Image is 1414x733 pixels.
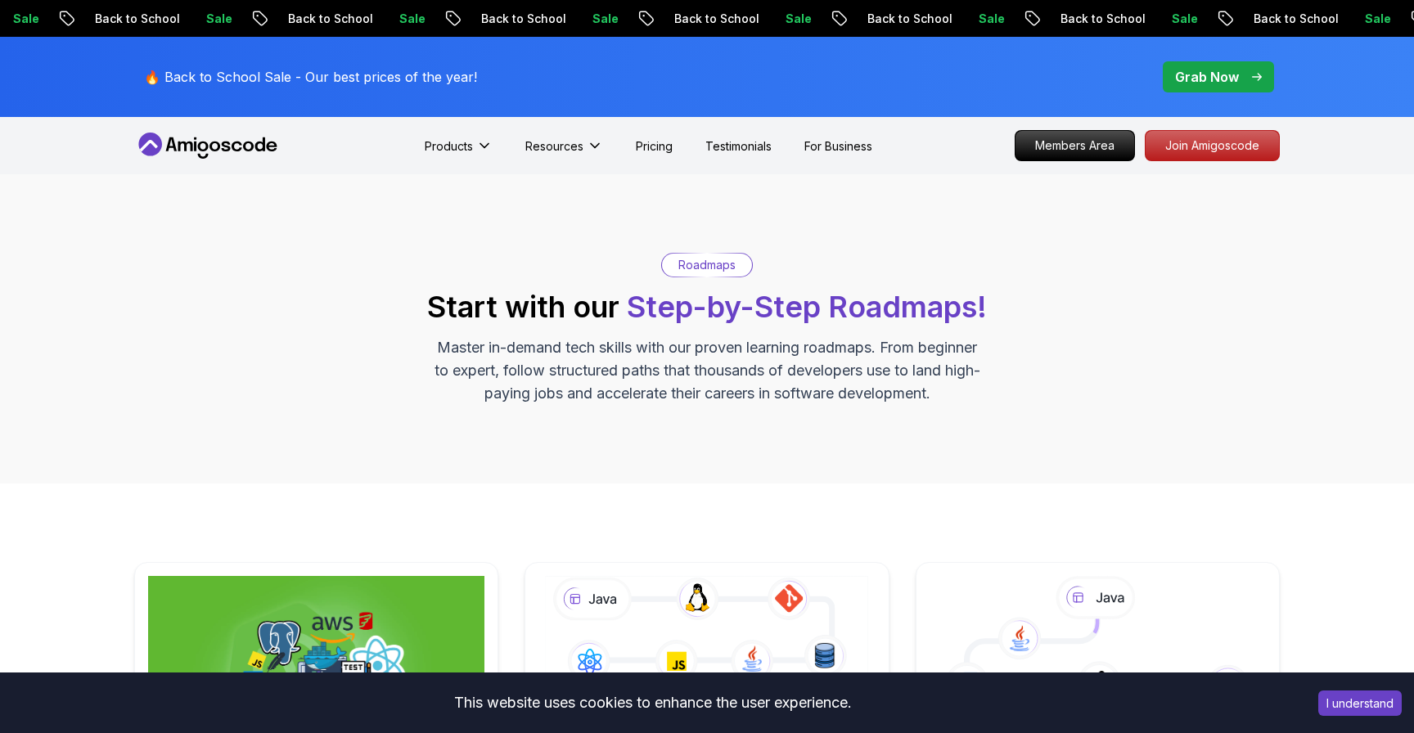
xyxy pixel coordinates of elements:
[627,289,987,325] span: Step-by-Step Roadmaps!
[525,137,603,168] button: Resources
[259,11,370,27] p: Back to School
[804,137,872,155] a: For Business
[1015,131,1134,160] p: Members Area
[525,137,583,155] p: Resources
[425,137,473,155] p: Products
[1146,131,1279,160] p: Join Amigoscode
[1224,11,1335,27] p: Back to School
[1318,690,1402,716] button: Accept cookies
[177,11,229,27] p: Sale
[12,685,1294,721] div: This website uses cookies to enhance the user experience.
[678,257,736,273] p: Roadmaps
[705,137,772,155] a: Testimonials
[838,11,949,27] p: Back to School
[370,11,422,27] p: Sale
[144,67,477,87] p: 🔥 Back to School Sale - Our best prices of the year!
[452,11,563,27] p: Back to School
[756,11,808,27] p: Sale
[427,290,987,323] h2: Start with our
[432,336,982,405] p: Master in-demand tech skills with our proven learning roadmaps. From beginner to expert, follow s...
[949,11,1002,27] p: Sale
[1015,130,1135,161] a: Members Area
[1145,130,1280,161] a: Join Amigoscode
[425,137,493,168] button: Products
[563,11,615,27] p: Sale
[1142,11,1195,27] p: Sale
[645,11,756,27] p: Back to School
[636,137,673,155] a: Pricing
[1335,11,1388,27] p: Sale
[65,11,177,27] p: Back to School
[1031,11,1142,27] p: Back to School
[1175,67,1239,87] p: Grab Now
